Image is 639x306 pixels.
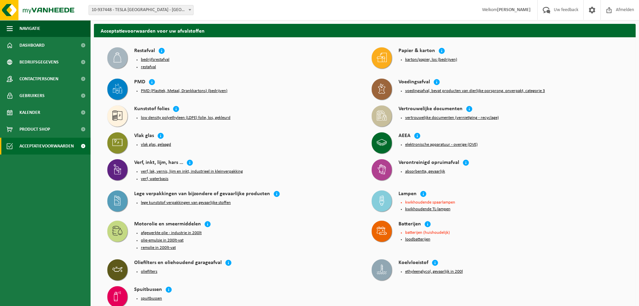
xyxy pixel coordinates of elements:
[405,207,450,212] button: kwikhoudende TL-lampen
[398,259,428,267] h4: Koelvloeistof
[405,237,430,242] button: loodbatterijen
[141,296,162,301] button: spuitbussen
[398,47,435,55] h4: Papier & karton
[19,121,50,138] span: Product Shop
[141,176,168,182] button: verf, waterbasis
[497,7,531,12] strong: [PERSON_NAME]
[141,169,243,174] button: verf, lak, vernis, lijm en inkt, industrieel in kleinverpakking
[398,159,459,167] h4: Verontreinigd opruimafval
[405,169,445,174] button: absorbentia, gevaarlijk
[141,269,157,274] button: oliefilters
[19,87,45,104] span: Gebruikers
[134,79,145,86] h4: PMD
[19,54,59,71] span: Bedrijfsgegevens
[134,259,222,267] h4: Oliefilters en oliehoudend garageafval
[405,230,623,235] li: batterijen (huishoudelijk)
[134,190,270,198] h4: Lege verpakkingen van bijzondere of gevaarlijke producten
[141,57,169,62] button: bedrijfsrestafval
[19,20,40,37] span: Navigatie
[134,105,169,113] h4: Kunststof folies
[94,24,636,37] h2: Acceptatievoorwaarden voor uw afvalstoffen
[134,221,201,228] h4: Motorolie en smeermiddelen
[398,105,463,113] h4: Vertrouwelijke documenten
[141,238,183,243] button: olie-emulsie in 200lt-vat
[405,142,478,147] button: elektronische apparatuur - overige (OVE)
[141,245,176,251] button: remolie in 200lt-vat
[89,5,194,15] span: 10-937448 - TESLA LONDERZEEL - LONDERZEEL
[405,57,457,62] button: karton/papier, los (bedrijven)
[134,286,162,294] h4: Spuitbussen
[141,64,156,70] button: restafval
[134,132,154,140] h4: Vlak glas
[141,230,202,236] button: afgewerkte olie - industrie in 200lt
[141,88,227,94] button: PMD (Plastiek, Metaal, Drankkartons) (bedrijven)
[141,200,231,206] button: lege kunststof verpakkingen van gevaarlijke stoffen
[19,37,45,54] span: Dashboard
[405,115,499,121] button: vertrouwelijke documenten (vernietiging - recyclage)
[405,269,463,274] button: ethyleenglycol, gevaarlijk in 200l
[141,115,230,121] button: low density polyethyleen (LDPE) folie, los, gekleurd
[405,200,623,205] li: kwikhoudende spaarlampen
[134,47,155,55] h4: Restafval
[19,104,40,121] span: Kalender
[19,71,58,87] span: Contactpersonen
[405,88,545,94] button: voedingsafval, bevat producten van dierlijke oorsprong, onverpakt, categorie 3
[398,190,417,198] h4: Lampen
[19,138,74,155] span: Acceptatievoorwaarden
[398,221,421,228] h4: Batterijen
[141,142,171,147] button: vlak glas, gelaagd
[398,79,430,86] h4: Voedingsafval
[398,132,411,140] h4: AEEA
[89,5,193,15] span: 10-937448 - TESLA LONDERZEEL - LONDERZEEL
[134,159,183,167] h4: Verf, inkt, lijm, hars …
